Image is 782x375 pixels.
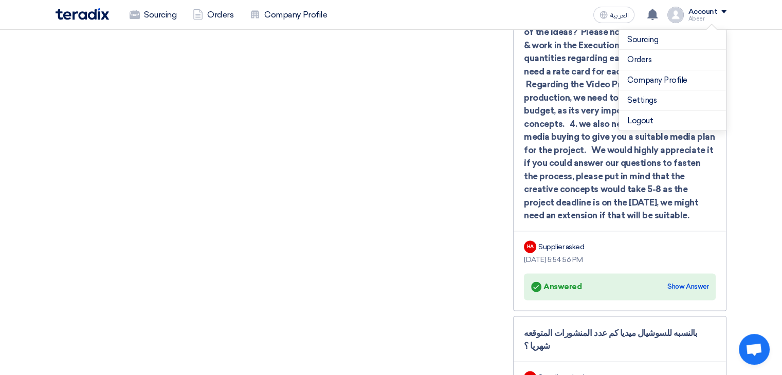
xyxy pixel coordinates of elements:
a: Company Profile [627,74,718,86]
li: Logout [619,111,726,131]
div: بالنسبه للسوشيال ميديا كم عدد المنشورات المتوقعه شهريا ؟ [524,327,716,353]
a: Orders [185,4,242,26]
div: Answered [531,279,581,294]
div: [DATE] 5:54:56 PM [524,254,716,265]
span: العربية [610,12,628,19]
div: Open chat [739,334,770,365]
div: Abeer [688,16,726,22]
div: Account [688,8,717,16]
img: Teradix logo [56,8,109,20]
img: profile_test.png [667,7,684,23]
a: Company Profile [242,4,335,26]
a: Orders [627,54,718,66]
div: Supplier asked [538,241,584,252]
a: Settings [627,95,718,106]
a: Sourcing [627,34,718,46]
button: العربية [593,7,634,23]
a: Sourcing [121,4,185,26]
div: Show Answer [667,282,708,292]
div: HA [524,240,536,253]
